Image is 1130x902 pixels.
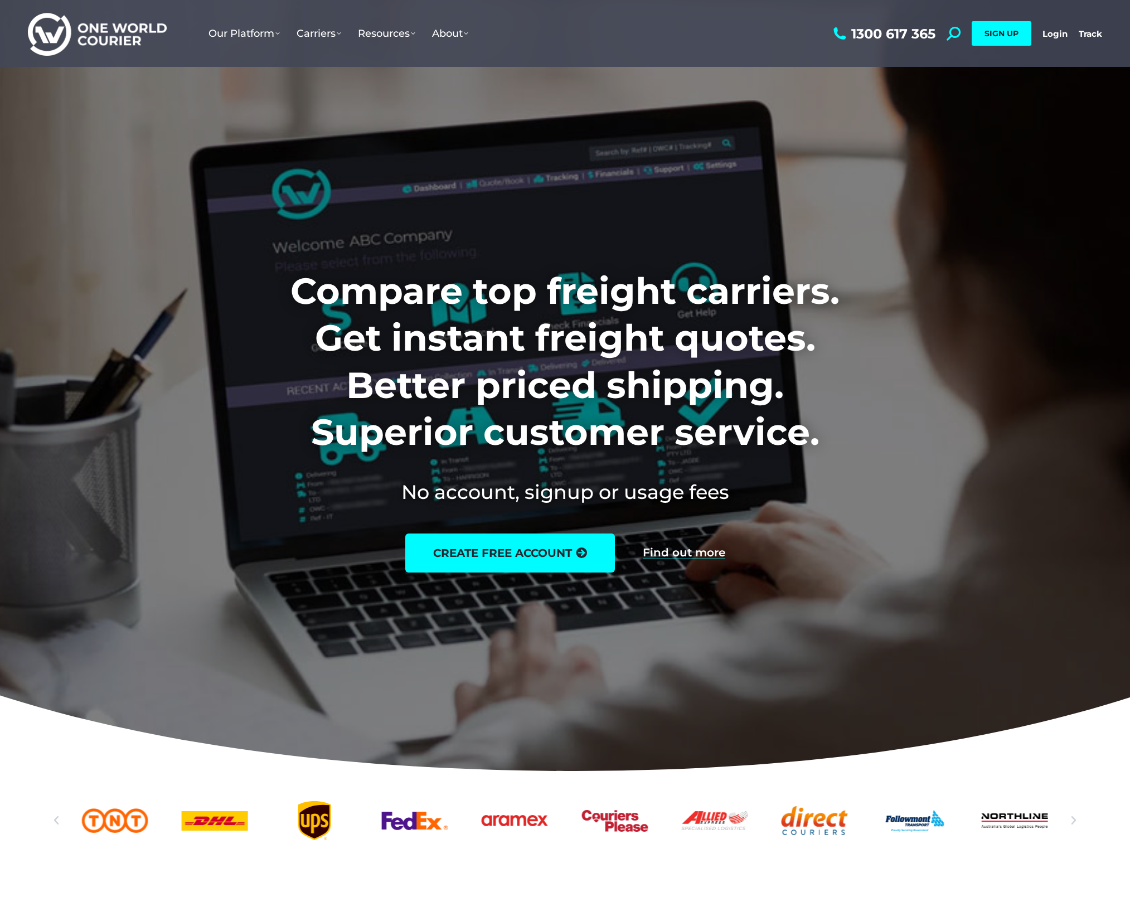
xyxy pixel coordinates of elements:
[972,21,1031,46] a: SIGN UP
[217,478,913,506] h2: No account, signup or usage fees
[297,27,341,40] span: Carriers
[982,801,1048,840] div: 11 / 25
[200,16,288,51] a: Our Platform
[182,801,248,840] div: 3 / 25
[581,801,648,840] a: Couriers Please logo
[282,801,348,840] a: UPS logo
[288,16,350,51] a: Carriers
[682,801,748,840] a: Allied Express logo
[1042,28,1068,39] a: Login
[282,801,348,840] div: 4 / 25
[831,27,935,41] a: 1300 617 365
[881,801,948,840] div: 10 / 25
[682,801,748,840] div: 8 / 25
[381,801,448,840] a: FedEx logo
[782,801,848,840] a: Direct Couriers logo
[482,801,548,840] a: Aramex_logo
[208,27,280,40] span: Our Platform
[28,11,167,56] img: One World Courier
[982,801,1048,840] a: Northline logo
[643,547,725,559] a: Find out more
[432,27,468,40] span: About
[358,27,415,40] span: Resources
[984,28,1019,38] span: SIGN UP
[881,801,948,840] a: Followmont transoirt web logo
[350,16,424,51] a: Resources
[81,801,148,840] div: 2 / 25
[81,801,1048,840] div: Slides
[1079,28,1102,39] a: Track
[217,268,913,456] h1: Compare top freight carriers. Get instant freight quotes. Better priced shipping. Superior custom...
[482,801,548,840] div: 6 / 25
[81,801,148,840] a: TNT logo Australian freight company
[424,16,477,51] a: About
[581,801,648,840] div: 7 / 25
[782,801,848,840] div: 9 / 25
[381,801,448,840] div: 5 / 25
[182,801,248,840] a: DHl logo
[405,534,615,573] a: create free account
